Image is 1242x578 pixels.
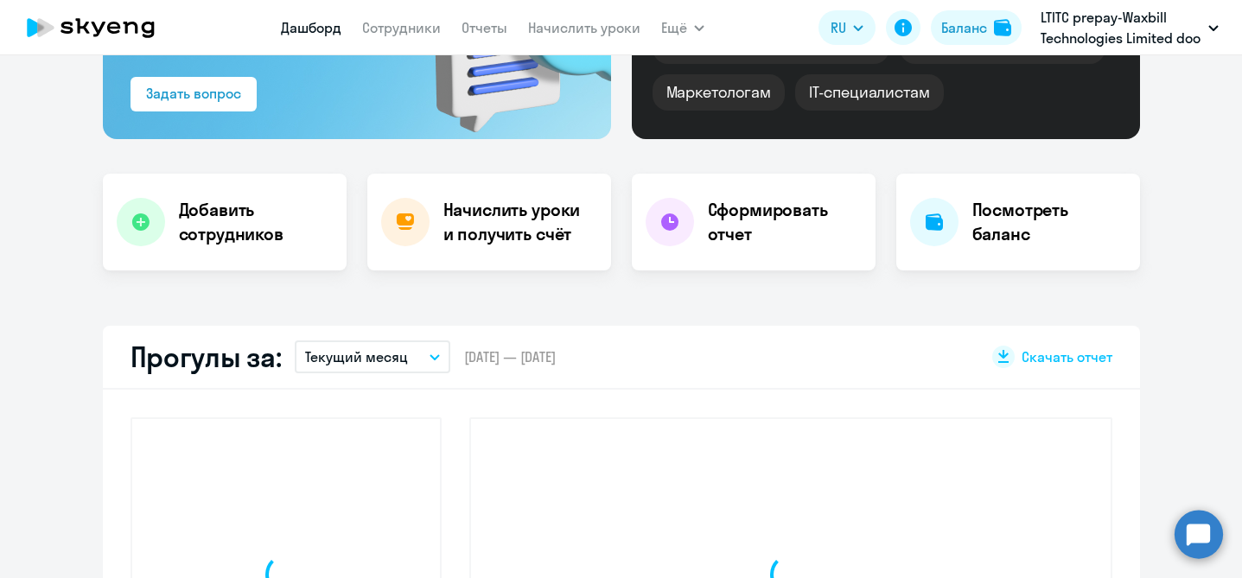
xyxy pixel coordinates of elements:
button: Задать вопрос [131,77,257,111]
p: LTITC prepay-Waxbill Technologies Limited doo [GEOGRAPHIC_DATA], АНДРОМЕДА ЛАБ, ООО [1041,7,1201,48]
h4: Сформировать отчет [708,198,862,246]
h4: Добавить сотрудников [179,198,333,246]
div: Маркетологам [653,74,785,111]
div: Задать вопрос [146,83,241,104]
h4: Посмотреть баланс [972,198,1126,246]
div: Баланс [941,17,987,38]
p: Текущий месяц [305,346,408,367]
button: LTITC prepay-Waxbill Technologies Limited doo [GEOGRAPHIC_DATA], АНДРОМЕДА ЛАБ, ООО [1032,7,1227,48]
span: Скачать отчет [1022,347,1112,366]
button: Балансbalance [931,10,1022,45]
button: Текущий месяц [295,340,450,373]
a: Начислить уроки [528,19,640,36]
span: Ещё [661,17,687,38]
button: Ещё [661,10,704,45]
a: Дашборд [281,19,341,36]
h4: Начислить уроки и получить счёт [443,198,594,246]
span: RU [831,17,846,38]
img: balance [994,19,1011,36]
span: [DATE] — [DATE] [464,347,556,366]
a: Отчеты [462,19,507,36]
h2: Прогулы за: [131,340,282,374]
button: RU [818,10,876,45]
div: IT-специалистам [795,74,944,111]
a: Сотрудники [362,19,441,36]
